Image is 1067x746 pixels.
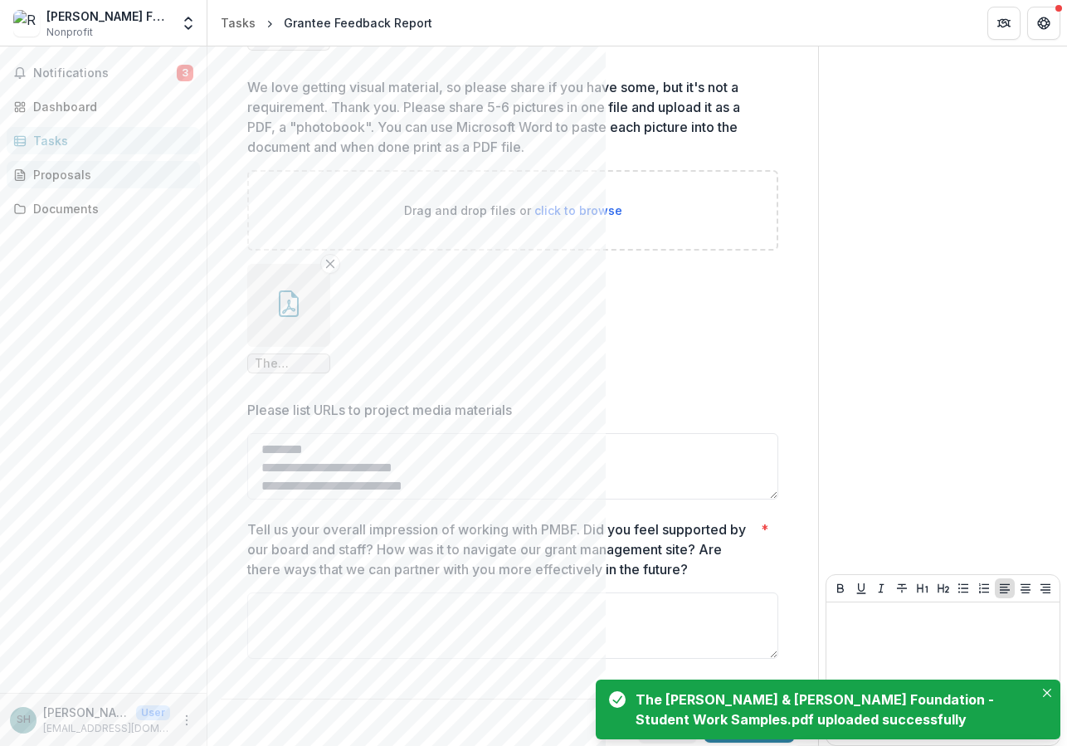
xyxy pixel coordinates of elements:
img: Ryman-Carroll Foundation [13,10,40,37]
div: Remove FileThe [PERSON_NAME] & [PERSON_NAME] Foundation - Student Work Samples.pdf [247,264,330,373]
button: Bullet List [953,578,973,598]
p: Drag and drop files or [404,202,622,219]
button: Bold [831,578,850,598]
a: Documents [7,195,200,222]
div: Documents [33,200,187,217]
a: Dashboard [7,93,200,120]
button: Get Help [1027,7,1060,40]
button: Align Right [1035,578,1055,598]
span: 3 [177,65,193,81]
p: Tell us your overall impression of working with PMBF. Did you feel supported by our board and sta... [247,519,754,579]
button: Underline [851,578,871,598]
div: [PERSON_NAME] Foundation [46,7,170,25]
div: Dashboard [33,98,187,115]
span: click to browse [534,203,622,217]
button: Align Left [995,578,1015,598]
p: Please list URLs to project media materials [247,400,512,420]
button: Close [1037,683,1057,703]
p: User [136,705,170,720]
span: Nonprofit [46,25,93,40]
div: Tasks [221,14,256,32]
span: Notifications [33,66,177,80]
span: The [PERSON_NAME] & [PERSON_NAME] Foundation - Student Work Samples.pdf [255,357,323,371]
button: Heading 1 [913,578,933,598]
p: [EMAIL_ADDRESS][DOMAIN_NAME] [43,721,170,736]
a: Tasks [7,127,200,154]
a: Tasks [214,11,262,35]
button: Open entity switcher [177,7,200,40]
a: Proposals [7,161,200,188]
p: We love getting visual material, so please share if you have some, but it's not a requirement. Th... [247,77,768,157]
button: More [177,710,197,730]
button: Notifications3 [7,60,200,86]
button: Partners [987,7,1021,40]
button: Remove File [320,254,340,274]
div: Proposals [33,166,187,183]
div: Grantee Feedback Report [284,14,432,32]
button: Strike [892,578,912,598]
div: Shannon Huang [17,714,31,725]
button: Ordered List [974,578,994,598]
div: Notifications-bottom-right [589,673,1067,746]
button: Align Center [1016,578,1035,598]
div: Tasks [33,132,187,149]
nav: breadcrumb [214,11,439,35]
p: [PERSON_NAME] [43,704,129,721]
button: Italicize [871,578,891,598]
div: The [PERSON_NAME] & [PERSON_NAME] Foundation - Student Work Samples.pdf uploaded successfully [636,690,1027,729]
button: Heading 2 [933,578,953,598]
